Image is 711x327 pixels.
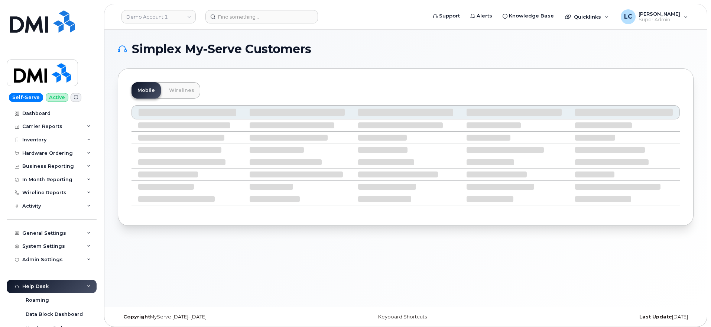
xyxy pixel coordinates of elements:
span: Simplex My-Serve Customers [132,44,311,55]
strong: Copyright [123,314,150,320]
a: Mobile [132,82,161,99]
div: MyServe [DATE]–[DATE] [118,314,310,320]
strong: Last Update [639,314,672,320]
div: [DATE] [501,314,694,320]
a: Wirelines [163,82,200,99]
a: Keyboard Shortcuts [378,314,427,320]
